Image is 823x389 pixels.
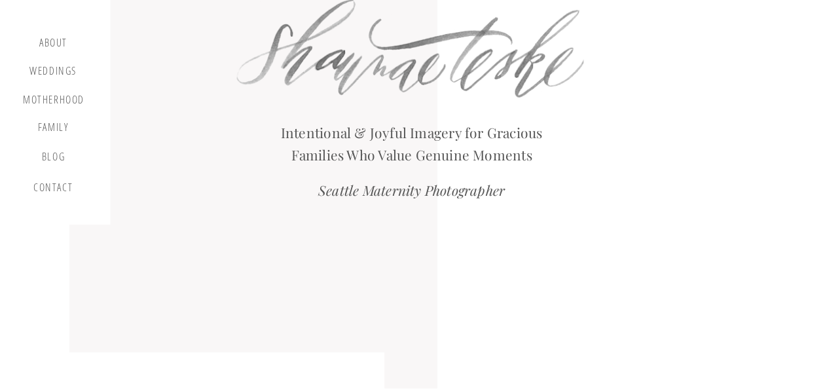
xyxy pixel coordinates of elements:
[34,151,73,169] a: blog
[31,181,75,199] a: contact
[23,94,84,108] a: motherhood
[34,37,73,52] a: about
[318,181,505,199] i: Seattle Maternity Photographer
[28,121,78,138] a: Family
[266,122,557,160] h2: Intentional & Joyful Imagery for Gracious Families Who Value Genuine Moments
[28,65,78,81] a: Weddings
